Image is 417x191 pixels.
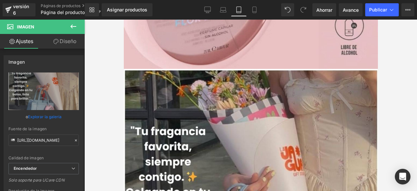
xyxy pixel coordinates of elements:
font: Ahorrar [316,7,332,13]
font: Imagen [17,24,34,29]
font: Encendedor [14,166,37,171]
a: Avance [339,3,363,16]
div: Abrir Intercom Messenger [395,169,410,184]
a: Páginas de productos [41,3,106,8]
font: Página del producto - [DATE] 19:19:18 [41,9,122,15]
button: Publicar [365,3,399,16]
button: Rehacer [297,3,310,16]
font: Solo soporte para UCare CDN [8,178,65,183]
a: Computadora portátil [215,3,231,16]
font: Páginas de productos [41,3,80,8]
a: Tableta [231,3,247,16]
font: o [26,114,28,119]
button: Deshacer [281,3,294,16]
font: Publicar [369,7,387,12]
a: versión 6 [3,3,36,16]
a: Diseño [44,34,86,49]
a: Nueva Biblioteca [85,3,99,16]
font: Imagen [8,59,25,65]
a: Móvil [247,3,262,16]
font: Ajustes [16,38,33,44]
font: Asignar productos [107,7,147,12]
input: Enlace [8,135,79,146]
font: Avance [343,7,359,13]
font: Explorar la galería [28,114,62,119]
a: De oficina [200,3,215,16]
button: Más [401,3,414,16]
font: Calidad de imagen [8,155,44,160]
font: versión 6 [13,4,29,16]
font: Fuente de la imagen [8,126,47,131]
font: Diseño [60,38,77,44]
